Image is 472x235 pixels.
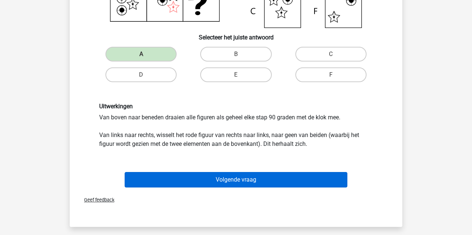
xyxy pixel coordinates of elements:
[105,47,177,62] label: A
[200,47,271,62] label: B
[105,67,177,82] label: D
[200,67,271,82] label: E
[295,67,367,82] label: F
[125,172,348,187] button: Volgende vraag
[81,28,391,41] h6: Selecteer het juiste antwoord
[99,103,373,110] h6: Uitwerkingen
[295,47,367,62] label: C
[78,197,114,203] span: Geef feedback
[94,103,378,148] div: Van boven naar beneden draaien alle figuren als geheel elke stap 90 graden met de klok mee. Van l...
